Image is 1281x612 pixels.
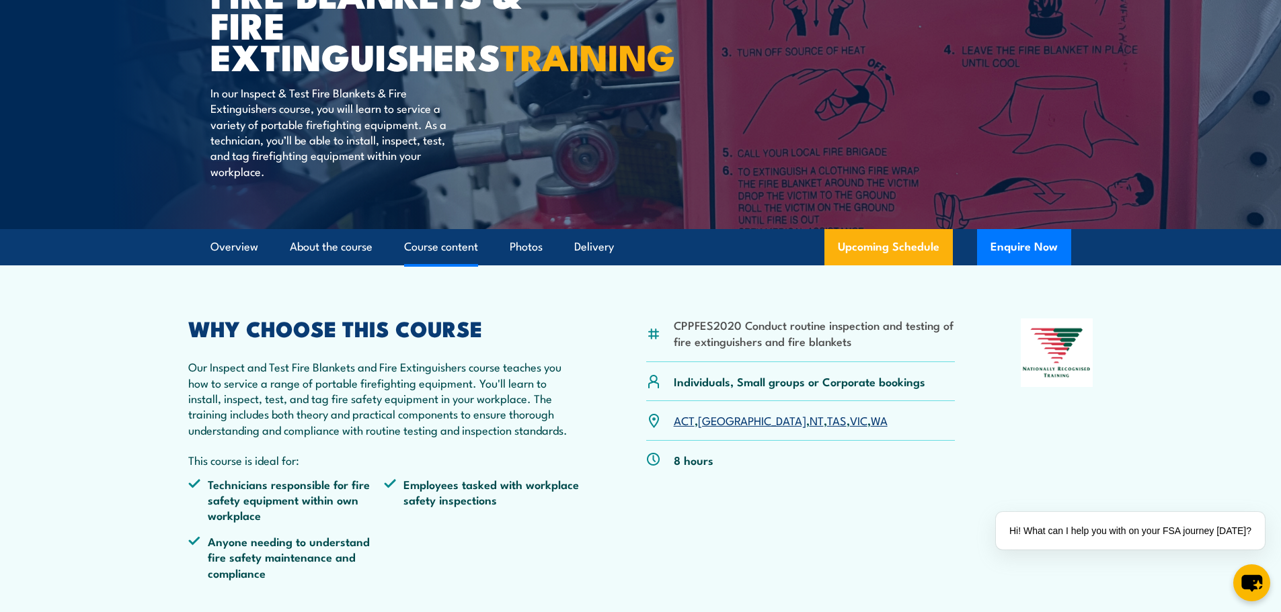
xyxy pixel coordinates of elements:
a: Upcoming Schedule [824,229,953,265]
strong: TRAINING [500,28,675,83]
a: [GEOGRAPHIC_DATA] [698,412,806,428]
p: , , , , , [674,412,888,428]
p: This course is ideal for: [188,452,581,468]
a: VIC [850,412,867,428]
button: chat-button [1233,564,1270,601]
a: WA [871,412,888,428]
a: ACT [674,412,695,428]
li: Anyone needing to understand fire safety maintenance and compliance [188,533,385,580]
a: About the course [290,229,373,265]
div: Hi! What can I help you with on your FSA journey [DATE]? [996,512,1265,550]
li: Technicians responsible for fire safety equipment within own workplace [188,476,385,523]
a: Overview [210,229,258,265]
li: CPPFES2020 Conduct routine inspection and testing of fire extinguishers and fire blankets [674,317,956,349]
a: Course content [404,229,478,265]
h2: WHY CHOOSE THIS COURSE [188,318,581,337]
li: Employees tasked with workplace safety inspections [384,476,580,523]
p: Individuals, Small groups or Corporate bookings [674,374,925,389]
a: NT [810,412,824,428]
button: Enquire Now [977,229,1071,265]
p: Our Inspect and Test Fire Blankets and Fire Extinguishers course teaches you how to service a ran... [188,359,581,437]
a: Photos [510,229,543,265]
p: 8 hours [674,452,713,468]
a: Delivery [574,229,614,265]
a: TAS [827,412,847,428]
p: In our Inspect & Test Fire Blankets & Fire Extinguishers course, you will learn to service a vari... [210,85,456,179]
img: Nationally Recognised Training logo. [1021,318,1093,387]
